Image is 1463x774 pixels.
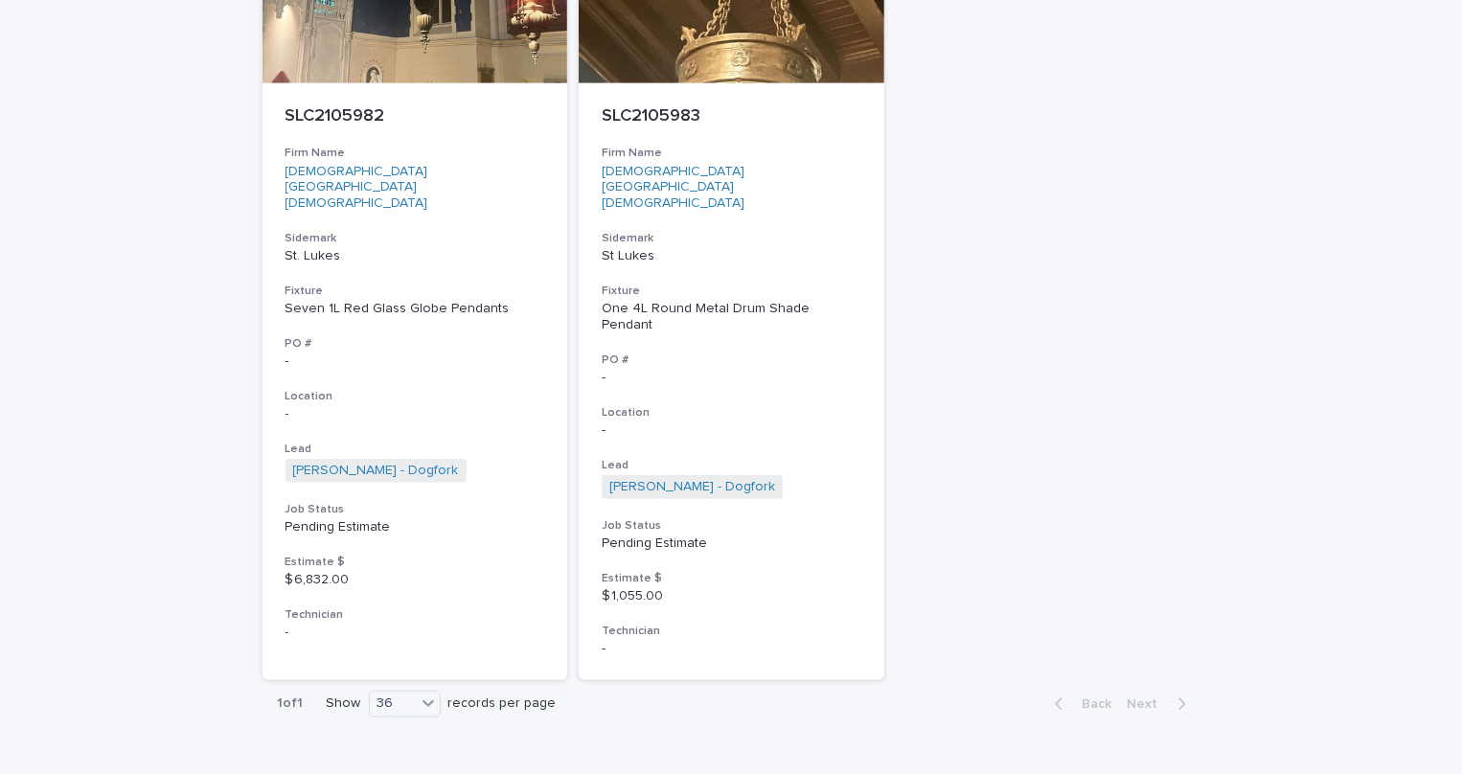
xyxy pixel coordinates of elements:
[286,519,545,535] p: Pending Estimate
[263,680,319,727] p: 1 of 1
[286,146,545,161] h3: Firm Name
[602,641,861,657] p: -
[286,231,545,246] h3: Sidemark
[602,518,861,534] h3: Job Status
[286,301,545,317] div: Seven 1L Red Glass Globe Pendants
[602,624,861,639] h3: Technician
[286,164,545,212] a: [DEMOGRAPHIC_DATA][GEOGRAPHIC_DATA][DEMOGRAPHIC_DATA]
[1120,695,1201,713] button: Next
[286,336,545,352] h3: PO #
[602,164,861,212] a: [DEMOGRAPHIC_DATA][GEOGRAPHIC_DATA][DEMOGRAPHIC_DATA]
[286,353,545,370] p: -
[602,370,861,386] p: -
[602,405,861,421] h3: Location
[602,301,861,333] div: One 4L Round Metal Drum Shade Pendant
[602,535,861,552] p: Pending Estimate
[602,571,861,586] h3: Estimate $
[286,607,545,623] h3: Technician
[602,422,861,439] p: -
[602,588,861,604] p: $ 1,055.00
[602,146,861,161] h3: Firm Name
[448,695,557,712] p: records per page
[602,231,861,246] h3: Sidemark
[286,389,545,404] h3: Location
[609,479,775,495] a: [PERSON_NAME] - Dogfork
[286,502,545,517] h3: Job Status
[286,442,545,457] h3: Lead
[293,463,459,479] a: [PERSON_NAME] - Dogfork
[602,458,861,473] h3: Lead
[370,694,416,714] div: 36
[602,106,861,127] p: SLC2105983
[286,406,545,422] p: -
[286,248,545,264] p: St. Lukes
[286,625,545,641] p: -
[602,284,861,299] h3: Fixture
[1071,697,1112,711] span: Back
[286,284,545,299] h3: Fixture
[1040,695,1120,713] button: Back
[286,555,545,570] h3: Estimate $
[286,106,545,127] p: SLC2105982
[327,695,361,712] p: Show
[602,353,861,368] h3: PO #
[1128,697,1170,711] span: Next
[286,572,545,588] p: $ 6,832.00
[602,248,861,264] p: St Lukes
